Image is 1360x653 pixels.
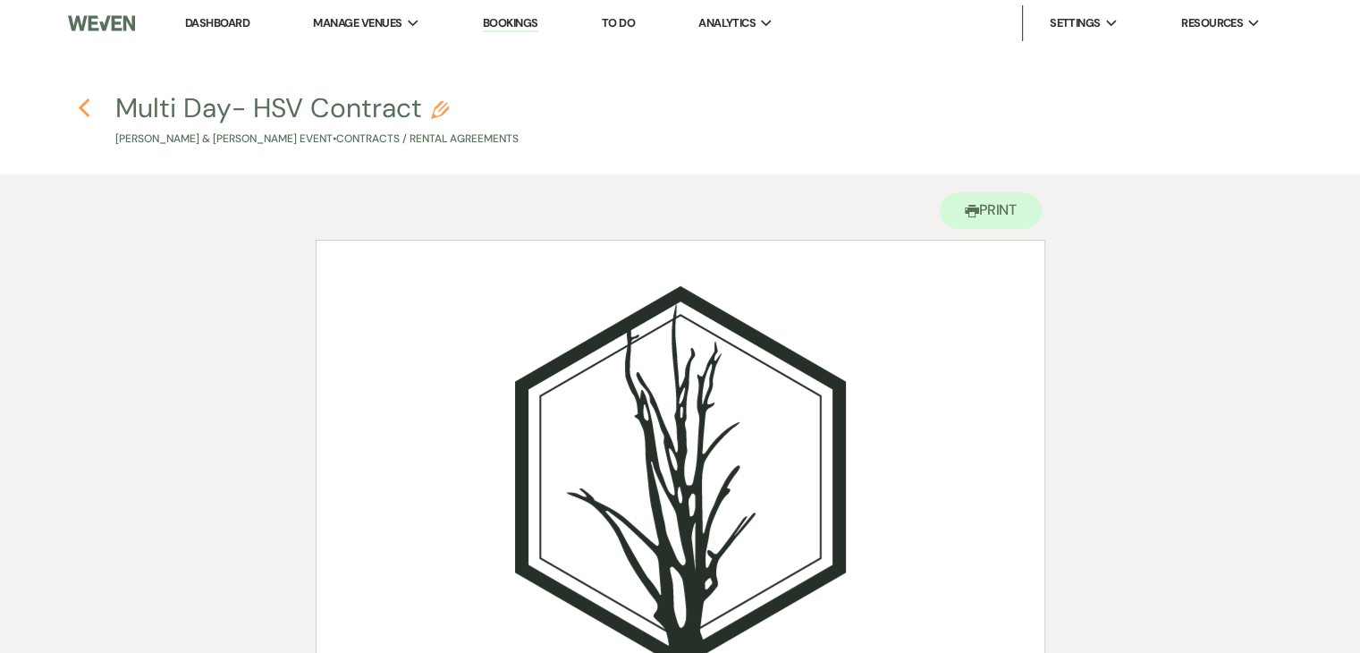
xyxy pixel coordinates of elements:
[1050,14,1101,32] span: Settings
[68,4,135,42] img: Weven Logo
[115,95,519,148] button: Multi Day- HSV Contract[PERSON_NAME] & [PERSON_NAME] Event•Contracts / Rental Agreements
[313,14,401,32] span: Manage Venues
[185,15,249,30] a: Dashboard
[602,15,635,30] a: To Do
[1181,14,1243,32] span: Resources
[115,131,519,148] p: [PERSON_NAME] & [PERSON_NAME] Event • Contracts / Rental Agreements
[698,14,756,32] span: Analytics
[483,15,538,32] a: Bookings
[940,192,1043,229] button: Print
